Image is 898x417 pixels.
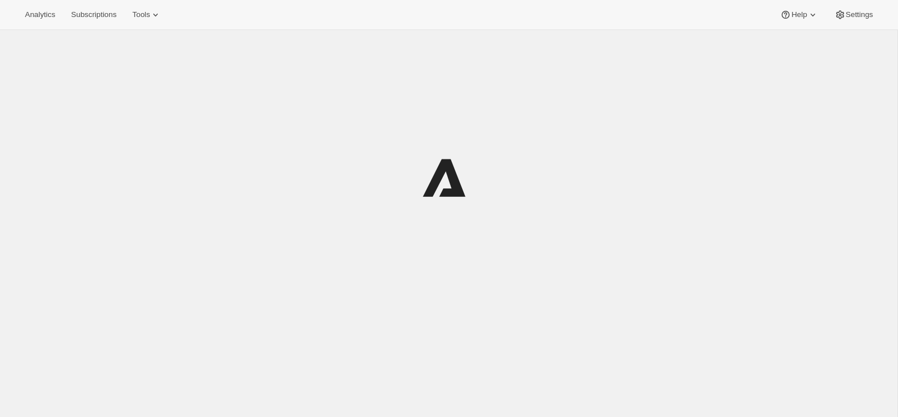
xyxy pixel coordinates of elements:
[791,10,807,19] span: Help
[71,10,116,19] span: Subscriptions
[125,7,168,23] button: Tools
[25,10,55,19] span: Analytics
[18,7,62,23] button: Analytics
[828,7,880,23] button: Settings
[846,10,873,19] span: Settings
[132,10,150,19] span: Tools
[64,7,123,23] button: Subscriptions
[773,7,825,23] button: Help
